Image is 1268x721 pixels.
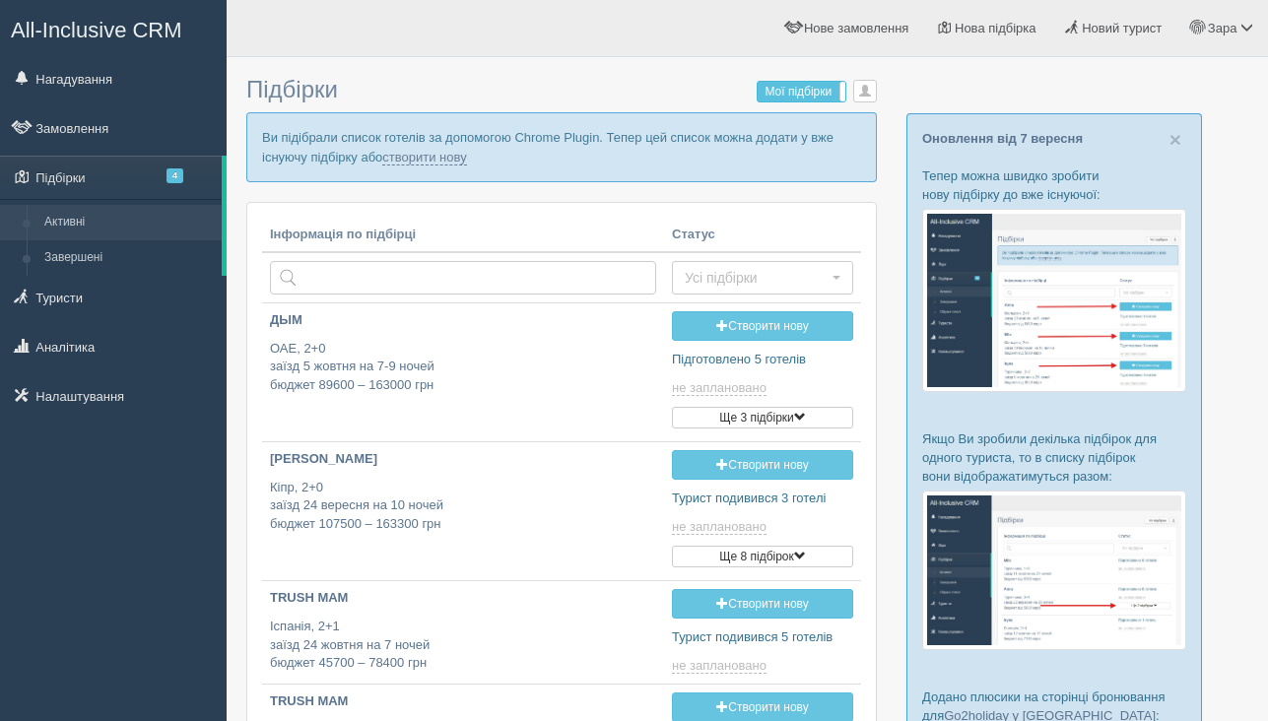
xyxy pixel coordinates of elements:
[672,628,853,647] p: Турист подивився 5 готелів
[685,268,828,288] span: Усі підбірки
[1,1,226,55] a: All-Inclusive CRM
[672,658,767,674] span: не заплановано
[1169,129,1181,150] button: Close
[922,131,1083,146] a: Оновлення від 7 вересня
[672,261,853,295] button: Усі підбірки
[262,303,664,411] a: ДЫМ ОАЕ, 2+0заїзд 5 жовтня на 7-9 ночейбюджет 89600 – 163000 грн
[804,21,908,35] span: Нове замовлення
[922,429,1186,486] p: Якщо Ви зробили декілька підбірок для одного туриста, то в списку підбірок вони відображатимуться...
[672,407,853,428] button: Ще 3 підбірки
[246,76,338,102] span: Підбірки
[1169,128,1181,151] span: ×
[270,618,656,673] p: Іспанія, 2+1 заїзд 24 жовтня на 7 ночей бюджет 45700 – 78400 грн
[922,209,1186,391] img: %D0%BF%D1%96%D0%B4%D0%B1%D1%96%D1%80%D0%BA%D0%B0-%D1%82%D1%83%D1%80%D0%B8%D1%81%D1%82%D1%83-%D1%8...
[262,581,664,681] a: TRUSH MAM Іспанія, 2+1заїзд 24 жовтня на 7 ночейбюджет 45700 – 78400 грн
[672,490,853,508] p: Турист подивився 3 готелі
[270,479,656,534] p: Кіпр, 2+0 заїзд 24 вересня на 10 ночей бюджет 107500 – 163300 грн
[672,311,853,341] a: Створити нову
[270,692,656,711] p: TRUSH MAM
[672,450,853,480] a: Створити нову
[35,240,222,276] a: Завершені
[382,150,466,165] a: створити нову
[664,218,861,253] th: Статус
[672,380,767,396] span: не заплановано
[1082,21,1162,35] span: Новий турист
[11,18,182,42] span: All-Inclusive CRM
[262,218,664,253] th: Інформація по підбірці
[246,112,877,181] p: Ви підібрали список готелів за допомогою Chrome Plugin. Тепер цей список можна додати у вже існую...
[955,21,1036,35] span: Нова підбірка
[270,340,656,395] p: ОАЕ, 2+0 заїзд 5 жовтня на 7-9 ночей бюджет 89600 – 163000 грн
[672,351,853,369] p: Підготовлено 5 готелів
[672,380,770,396] a: не заплановано
[270,261,656,295] input: Пошук за країною або туристом
[672,546,853,567] button: Ще 8 підбірок
[672,658,770,674] a: не заплановано
[758,82,845,101] label: Мої підбірки
[262,442,664,550] a: [PERSON_NAME] Кіпр, 2+0заїзд 24 вересня на 10 ночейбюджет 107500 – 163300 грн
[35,205,222,240] a: Активні
[270,450,656,469] p: [PERSON_NAME]
[672,519,770,535] a: не заплановано
[922,166,1186,204] p: Тепер можна швидко зробити нову підбірку до вже існуючої:
[270,311,656,330] p: ДЫМ
[167,168,183,183] span: 4
[672,589,853,619] a: Створити нову
[1208,21,1237,35] span: Зара
[270,589,656,608] p: TRUSH MAM
[922,491,1186,649] img: %D0%BF%D1%96%D0%B4%D0%B1%D1%96%D1%80%D0%BA%D0%B8-%D0%B3%D1%80%D1%83%D0%BF%D0%B0-%D1%81%D1%80%D0%B...
[672,519,767,535] span: не заплановано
